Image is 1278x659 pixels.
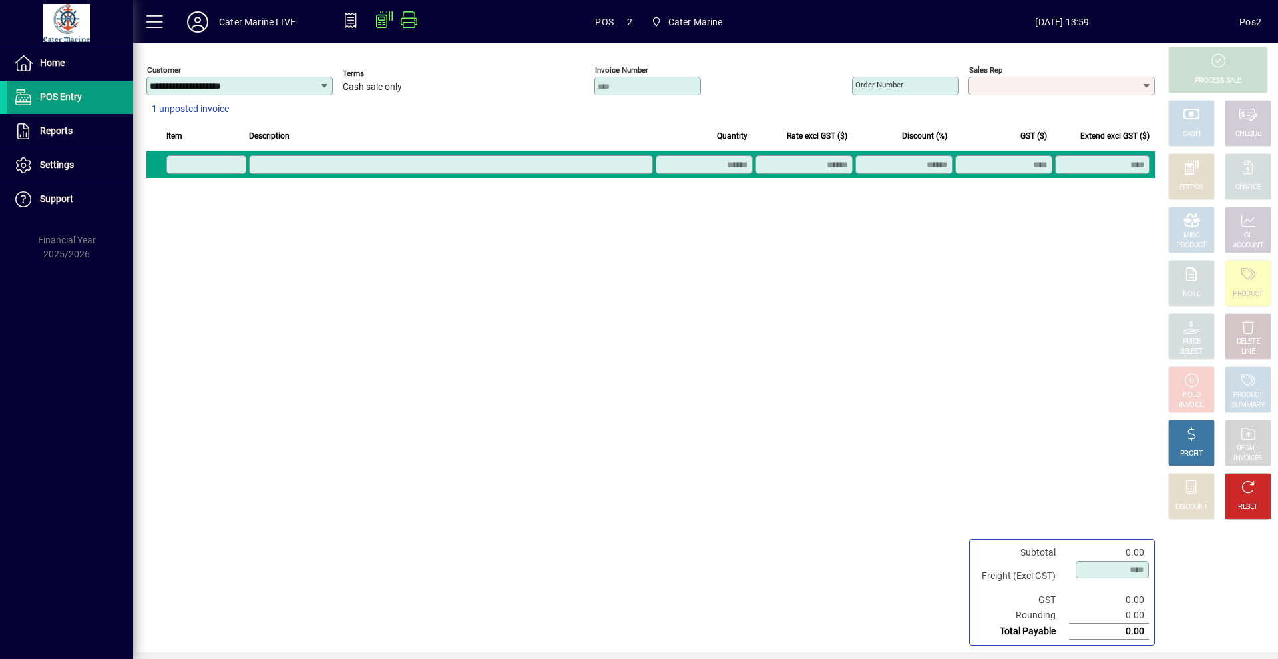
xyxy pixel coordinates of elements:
div: PRODUCT [1233,390,1263,400]
td: 0.00 [1069,545,1149,560]
span: POS [595,11,614,33]
span: Discount (%) [902,129,947,143]
div: CASH [1183,129,1200,139]
mat-label: Customer [147,65,181,75]
span: Terms [343,69,423,78]
div: DELETE [1237,337,1259,347]
td: Rounding [975,608,1069,624]
span: Settings [40,159,74,170]
a: Settings [7,149,133,182]
div: INVOICES [1233,454,1262,464]
span: 1 unposted invoice [152,102,229,116]
span: POS Entry [40,91,82,102]
span: Description [249,129,290,143]
div: ACCOUNT [1233,241,1263,251]
td: Freight (Excl GST) [975,560,1069,592]
div: RESET [1238,502,1258,512]
span: Support [40,193,73,204]
div: PRODUCT [1233,289,1263,299]
div: DISCOUNT [1175,502,1207,512]
td: 0.00 [1069,624,1149,640]
span: Cash sale only [343,82,402,93]
button: Profile [176,10,219,34]
td: Total Payable [975,624,1069,640]
div: GL [1244,231,1253,241]
td: 0.00 [1069,608,1149,624]
div: CHEQUE [1235,129,1261,139]
span: Quantity [717,129,747,143]
span: Reports [40,125,73,136]
div: Pos2 [1239,11,1261,33]
mat-label: Sales rep [969,65,1002,75]
div: LINE [1241,347,1255,357]
span: Extend excl GST ($) [1080,129,1150,143]
div: SUMMARY [1231,400,1265,410]
span: Cater Marine [646,10,728,34]
a: Home [7,47,133,80]
td: Subtotal [975,545,1069,560]
td: 0.00 [1069,592,1149,608]
div: CHARGE [1235,183,1261,193]
span: Rate excl GST ($) [787,129,847,143]
mat-label: Order number [855,80,903,89]
a: Reports [7,115,133,148]
div: PRICE [1183,337,1201,347]
div: PROCESS SALE [1195,76,1241,86]
div: INVOICE [1179,400,1203,410]
div: NOTE [1183,289,1200,299]
div: PROFIT [1180,449,1203,459]
div: HOLD [1183,390,1200,400]
div: Cater Marine LIVE [219,11,296,33]
td: GST [975,592,1069,608]
div: PRODUCT [1176,241,1206,251]
div: EFTPOS [1179,183,1204,193]
div: RECALL [1237,444,1260,454]
span: Home [40,57,65,68]
div: SELECT [1180,347,1203,357]
span: [DATE] 13:59 [885,11,1240,33]
mat-label: Invoice number [595,65,648,75]
span: Cater Marine [668,11,723,33]
div: MISC [1183,231,1199,241]
span: 2 [627,11,632,33]
span: GST ($) [1020,129,1047,143]
button: 1 unposted invoice [146,97,234,121]
span: Item [166,129,182,143]
a: Support [7,183,133,216]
